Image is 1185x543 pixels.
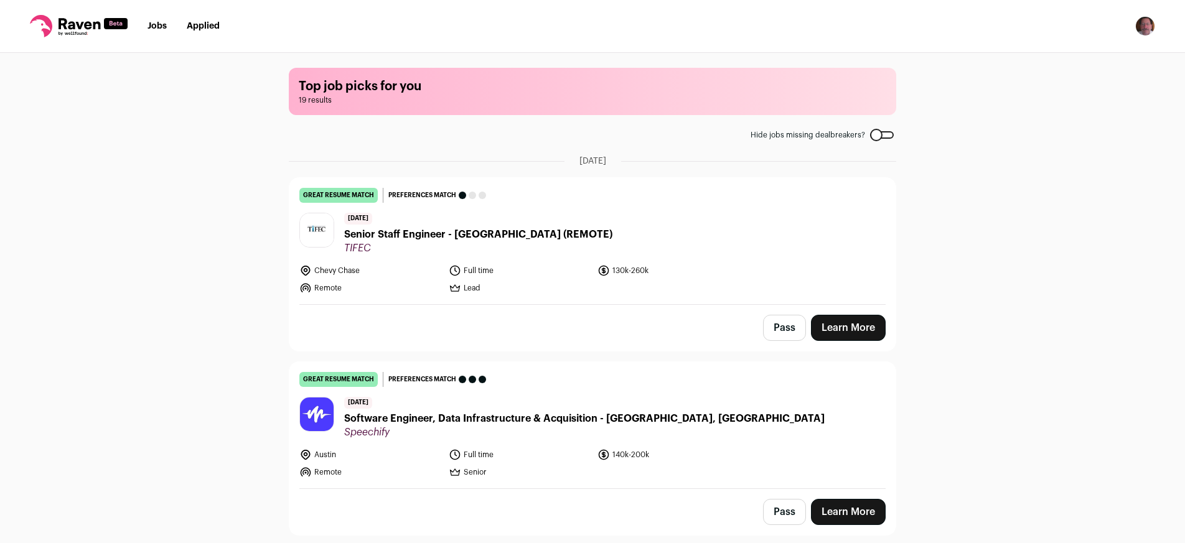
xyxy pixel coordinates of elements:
[763,315,806,341] button: Pass
[597,264,739,277] li: 130k-260k
[597,448,739,461] li: 140k-200k
[449,282,591,294] li: Lead
[763,499,806,525] button: Pass
[289,362,896,488] a: great resume match Preferences match [DATE] Software Engineer, Data Infrastructure & Acquisition ...
[187,22,220,30] a: Applied
[1135,16,1155,36] img: 14410719-medium_jpg
[811,315,886,341] a: Learn More
[300,213,334,247] img: 1bed34e9a7ad1f5e209559f65fd51d1a42f3522dafe3eea08c5e904d6a2faa38
[344,227,612,242] span: Senior Staff Engineer - [GEOGRAPHIC_DATA] (REMOTE)
[299,188,378,203] div: great resume match
[299,78,886,95] h1: Top job picks for you
[344,397,372,409] span: [DATE]
[449,264,591,277] li: Full time
[299,282,441,294] li: Remote
[344,426,825,439] span: Speechify
[344,411,825,426] span: Software Engineer, Data Infrastructure & Acquisition - [GEOGRAPHIC_DATA], [GEOGRAPHIC_DATA]
[299,95,886,105] span: 19 results
[344,213,372,225] span: [DATE]
[299,448,441,461] li: Austin
[388,189,456,202] span: Preferences match
[289,178,896,304] a: great resume match Preferences match [DATE] Senior Staff Engineer - [GEOGRAPHIC_DATA] (REMOTE) TI...
[811,499,886,525] a: Learn More
[579,155,606,167] span: [DATE]
[1135,16,1155,36] button: Open dropdown
[449,466,591,478] li: Senior
[299,466,441,478] li: Remote
[299,372,378,387] div: great resume match
[388,373,456,386] span: Preferences match
[449,448,591,461] li: Full time
[300,397,334,431] img: 59b05ed76c69f6ff723abab124283dfa738d80037756823f9fc9e3f42b66bce3.jpg
[344,242,612,254] span: TIFEC
[299,264,441,277] li: Chevy Chase
[751,130,865,140] span: Hide jobs missing dealbreakers?
[148,22,167,30] a: Jobs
